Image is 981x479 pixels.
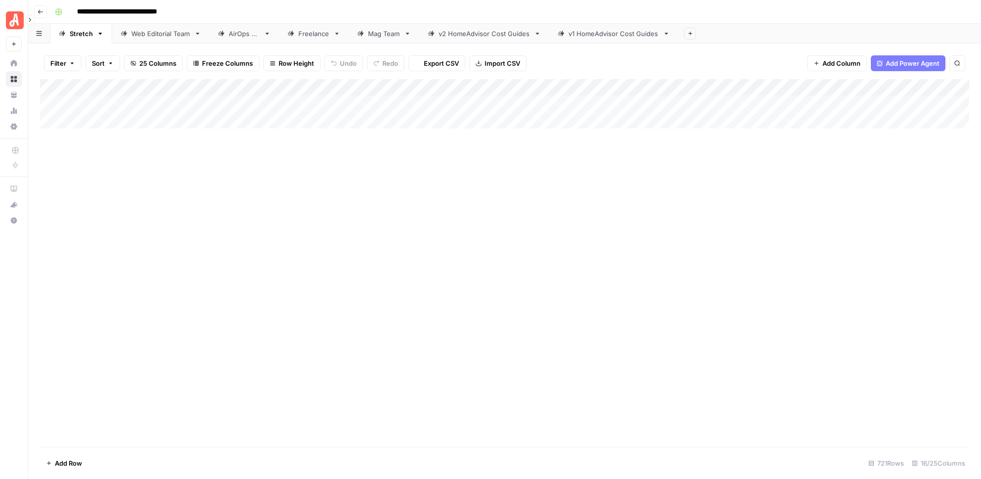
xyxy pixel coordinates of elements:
[279,58,314,68] span: Row Height
[187,55,259,71] button: Freeze Columns
[424,58,459,68] span: Export CSV
[50,58,66,68] span: Filter
[55,458,82,468] span: Add Row
[92,58,105,68] span: Sort
[485,58,520,68] span: Import CSV
[368,29,400,39] div: Mag Team
[124,55,183,71] button: 25 Columns
[864,455,908,471] div: 721 Rows
[367,55,405,71] button: Redo
[382,58,398,68] span: Redo
[822,58,860,68] span: Add Column
[908,455,969,471] div: 16/25 Columns
[70,29,93,39] div: Stretch
[6,87,22,103] a: Your Data
[419,24,549,44] a: v2 HomeAdvisor Cost Guides
[44,55,82,71] button: Filter
[6,11,24,29] img: Angi Logo
[209,24,279,44] a: AirOps QA
[886,58,940,68] span: Add Power Agent
[807,55,867,71] button: Add Column
[279,24,349,44] a: Freelance
[439,29,530,39] div: v2 HomeAdvisor Cost Guides
[6,103,22,119] a: Usage
[85,55,120,71] button: Sort
[112,24,209,44] a: Web Editorial Team
[6,55,22,71] a: Home
[6,181,22,197] a: AirOps Academy
[325,55,363,71] button: Undo
[263,55,321,71] button: Row Height
[549,24,678,44] a: v1 HomeAdvisor Cost Guides
[409,55,465,71] button: Export CSV
[6,197,22,213] button: What's new?
[298,29,329,39] div: Freelance
[349,24,419,44] a: Mag Team
[569,29,659,39] div: v1 HomeAdvisor Cost Guides
[6,71,22,87] a: Browse
[202,58,253,68] span: Freeze Columns
[40,455,88,471] button: Add Row
[340,58,357,68] span: Undo
[871,55,945,71] button: Add Power Agent
[6,119,22,134] a: Settings
[6,197,21,212] div: What's new?
[139,58,176,68] span: 25 Columns
[6,8,22,33] button: Workspace: Angi
[6,213,22,228] button: Help + Support
[50,24,112,44] a: Stretch
[229,29,260,39] div: AirOps QA
[131,29,190,39] div: Web Editorial Team
[469,55,527,71] button: Import CSV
